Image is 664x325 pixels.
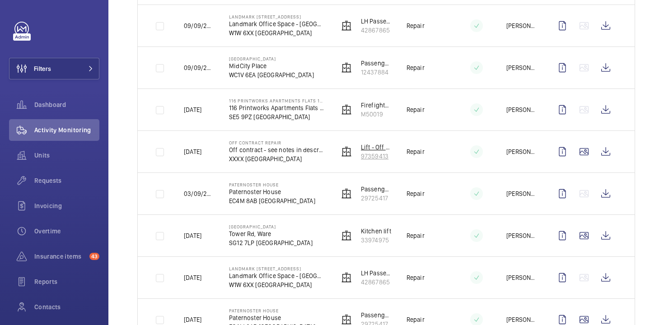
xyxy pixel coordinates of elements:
p: Firefighters - EPL Flats 1-65 No 1 [361,101,392,110]
p: 03/09/2025 [184,189,215,198]
p: Lift - Off Contract [361,143,392,152]
p: 116 Printworks Apartments Flats 1-65 [229,103,324,112]
span: Filters [34,64,51,73]
p: MidCity Place [229,61,314,70]
p: [DATE] [184,273,201,282]
span: Requests [34,176,99,185]
p: 97359413 [361,152,392,161]
p: [PERSON_NAME] [506,231,537,240]
p: 116 Printworks Apartments Flats 1-65 - High Risk Building [229,98,324,103]
p: 42867865 [361,278,392,287]
p: Landmark Office Space - [GEOGRAPHIC_DATA] [229,271,324,280]
p: Paternoster House [229,182,315,187]
p: Paternoster House [229,313,315,322]
p: Off Contract Repair [229,140,324,145]
p: [PERSON_NAME] [506,315,537,324]
img: elevator.svg [341,62,352,73]
span: Dashboard [34,100,99,109]
p: 12437884 [361,68,392,77]
p: [DATE] [184,231,201,240]
span: Units [34,151,99,160]
p: [PERSON_NAME] [506,21,537,30]
span: 43 [89,253,99,260]
p: Landmark [STREET_ADDRESS] [229,14,324,19]
p: 29725417 [361,194,392,203]
span: Reports [34,277,99,286]
p: Repair [407,315,425,324]
span: Overtime [34,227,99,236]
img: elevator.svg [341,272,352,283]
p: LH Passenger [361,17,392,26]
img: elevator.svg [341,314,352,325]
p: 42867865 [361,26,392,35]
img: elevator.svg [341,146,352,157]
p: [PERSON_NAME] [506,147,537,156]
p: [PERSON_NAME] [506,273,537,282]
p: 09/09/2025 [184,21,215,30]
p: [DATE] [184,147,201,156]
span: Invoicing [34,201,99,210]
p: XXXX [GEOGRAPHIC_DATA] [229,154,324,163]
p: Repair [407,63,425,72]
img: elevator.svg [341,104,352,115]
p: Repair [407,105,425,114]
p: Passenger 3 [361,311,392,320]
p: WC1V 6EA [GEOGRAPHIC_DATA] [229,70,314,79]
img: elevator.svg [341,230,352,241]
p: W1W 6XX [GEOGRAPHIC_DATA] [229,28,324,37]
img: elevator.svg [341,188,352,199]
p: Tower Rd, Ware [229,229,313,238]
p: 09/09/2025 [184,63,215,72]
p: 33974975 [361,236,391,245]
span: Insurance items [34,252,86,261]
p: SE5 9PZ [GEOGRAPHIC_DATA] [229,112,324,121]
p: [PERSON_NAME] [506,63,537,72]
p: EC4M 8AB [GEOGRAPHIC_DATA] [229,196,315,205]
p: Off contract - see notes in description [229,145,324,154]
button: Filters [9,58,99,79]
p: Repair [407,189,425,198]
p: Paternoster House [229,308,315,313]
p: Repair [407,21,425,30]
p: LH Passenger [361,269,392,278]
p: Kitchen lift [361,227,391,236]
p: M50019 [361,110,392,119]
p: [DATE] [184,105,201,114]
p: Landmark Office Space - [GEOGRAPHIC_DATA] [229,19,324,28]
p: Repair [407,147,425,156]
img: elevator.svg [341,20,352,31]
p: Passenger 3 [361,185,392,194]
p: SG12 7LP [GEOGRAPHIC_DATA] [229,238,313,247]
p: Passenger 3 [361,59,392,68]
p: Landmark [STREET_ADDRESS] [229,266,324,271]
p: W1W 6XX [GEOGRAPHIC_DATA] [229,280,324,289]
p: [GEOGRAPHIC_DATA] [229,224,313,229]
p: [DATE] [184,315,201,324]
p: Repair [407,231,425,240]
span: Contacts [34,302,99,311]
p: [PERSON_NAME] [506,105,537,114]
p: Paternoster House [229,187,315,196]
span: Activity Monitoring [34,125,99,135]
p: [GEOGRAPHIC_DATA] [229,56,314,61]
p: [PERSON_NAME] [506,189,537,198]
p: Repair [407,273,425,282]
